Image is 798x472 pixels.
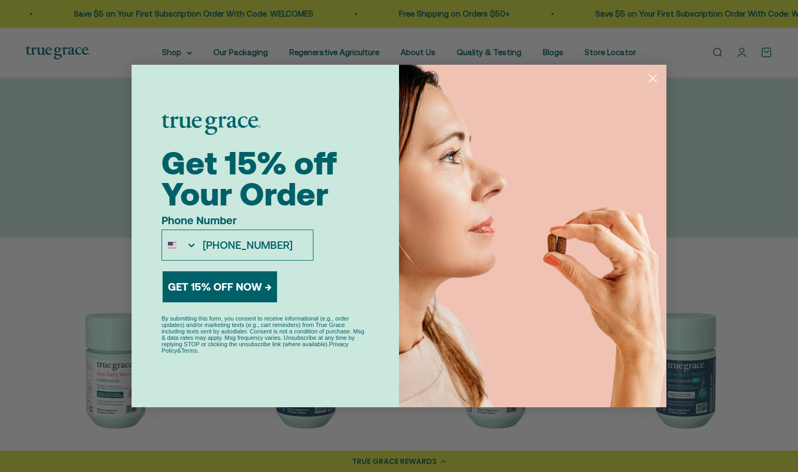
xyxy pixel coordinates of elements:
[162,144,337,212] span: Get 15% off Your Order
[643,69,662,88] button: Close dialog
[162,230,197,260] button: Search Countries
[162,341,348,354] a: Privacy Policy
[181,347,197,354] a: Terms
[162,214,313,230] label: Phone Number
[168,241,177,249] img: United States
[197,230,313,260] input: Phone Number
[162,115,260,135] img: logo placeholder
[163,271,277,302] button: GET 15% OFF NOW →
[399,65,666,407] img: 43605a6c-e687-496b-9994-e909f8c820d7.jpeg
[162,315,369,354] p: By submitting this form, you consent to receive informational (e.g., order updates) and/or market...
